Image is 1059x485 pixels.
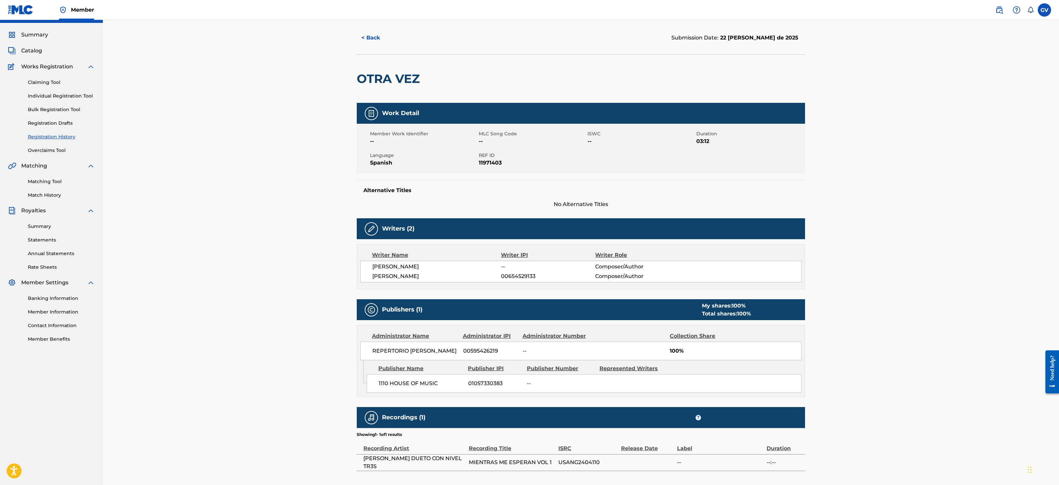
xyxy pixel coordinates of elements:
[558,438,617,452] div: ISRC
[59,6,67,14] img: Top Rightsholder
[382,306,422,313] h5: Publishers (1)
[993,3,1006,17] a: Public Search
[677,438,763,452] div: Label
[28,192,95,199] a: Match History
[372,251,501,259] div: Writer Name
[621,438,674,452] div: Release Date
[21,279,68,287] span: Member Settings
[468,380,522,387] span: 01057330383
[21,63,73,71] span: Works Registration
[501,272,595,280] span: 00654529133
[463,332,518,340] div: Administrator IPI
[468,365,522,373] div: Publisher IPI
[8,47,42,55] a: CatalogCatalog
[28,309,95,315] a: Member Information
[677,458,763,466] span: --
[737,311,751,317] span: 100 %
[479,130,586,137] span: MLC Song Code
[28,223,95,230] a: Summary
[1038,3,1051,17] div: User Menu
[28,237,95,243] a: Statements
[372,263,501,271] span: [PERSON_NAME]
[367,225,375,233] img: Writers
[479,159,586,167] span: 11971403
[8,5,33,15] img: MLC Logo
[87,207,95,215] img: expand
[696,130,803,137] span: Duration
[8,207,16,215] img: Royalties
[370,130,477,137] span: Member Work Identifier
[71,6,94,14] span: Member
[1010,3,1023,17] div: Help
[702,310,751,318] div: Total shares:
[370,152,477,159] span: Language
[501,251,595,259] div: Writer IPI
[8,31,16,39] img: Summary
[363,187,798,194] h5: Alternative Titles
[595,251,681,259] div: Writer Role
[1026,453,1059,485] div: Widget de chat
[378,365,463,373] div: Publisher Name
[372,347,458,355] span: REPERTORIO [PERSON_NAME]
[363,438,466,452] div: Recording Artist
[28,336,95,343] a: Member Benefits
[588,130,695,137] span: ISWC
[1040,345,1059,398] iframe: Resource Center
[995,6,1003,14] img: search
[671,34,798,42] div: Submission Date:
[28,178,95,185] a: Matching Tool
[527,380,594,387] span: --
[595,263,681,271] span: Composer/Author
[523,332,591,340] div: Administrator Number
[363,454,466,470] span: [PERSON_NAME] DUETO CON NIVEL TR3S
[599,365,667,373] div: Represented Writers
[21,207,46,215] span: Royalties
[8,31,48,39] a: SummarySummary
[28,322,95,329] a: Contact Information
[370,159,477,167] span: Spanish
[28,93,95,100] a: Individual Registration Tool
[28,147,95,154] a: Overclaims Tool
[372,272,501,280] span: [PERSON_NAME]
[1026,453,1059,485] iframe: Chat Widget
[28,120,95,127] a: Registration Drafts
[28,250,95,257] a: Annual Statements
[21,47,42,55] span: Catalog
[382,225,414,233] h5: Writers (2)
[479,152,586,159] span: REF ID
[696,415,701,420] span: ?
[28,79,95,86] a: Claiming Tool
[8,47,16,55] img: Catalog
[357,71,423,86] h2: OTRA VEZ
[588,137,695,145] span: --
[367,109,375,117] img: Work Detail
[558,458,617,466] span: USANG2404110
[1013,6,1021,14] img: help
[357,432,402,438] p: Showing 1 - 1 of 1 results
[469,458,555,466] span: MIENTRAS ME ESPERAN VOL 1
[767,438,802,452] div: Duration
[28,133,95,140] a: Registration History
[357,30,397,46] button: < Back
[21,31,48,39] span: Summary
[527,365,594,373] div: Publisher Number
[28,295,95,302] a: Banking Information
[382,414,425,421] h5: Recordings (1)
[21,162,47,170] span: Matching
[87,162,95,170] img: expand
[718,35,798,41] span: 22 [PERSON_NAME] de 2025
[469,438,555,452] div: Recording Title
[696,137,803,145] span: 03:12
[1028,460,1032,480] div: Arrastrar
[670,347,801,355] span: 100%
[379,380,463,387] span: 1110 HOUSE OF MUSIC
[767,458,802,466] span: --:--
[372,332,458,340] div: Administrator Name
[732,303,746,309] span: 100 %
[1027,7,1034,13] div: Notifications
[523,347,591,355] span: --
[8,279,16,287] img: Member Settings
[28,106,95,113] a: Bulk Registration Tool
